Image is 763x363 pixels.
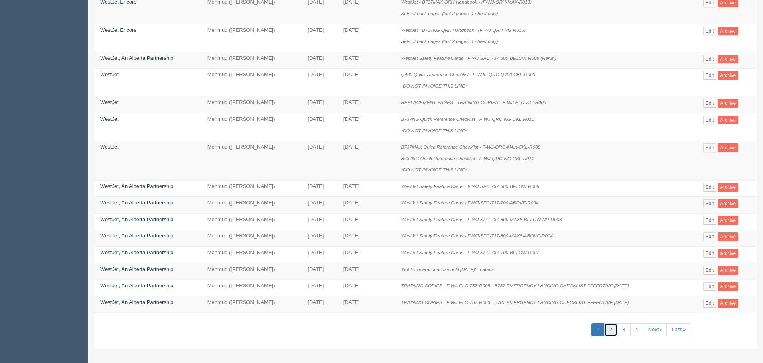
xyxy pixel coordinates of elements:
i: WestJet - B737NG QRH Handbook - (F-WJ-QRH-NG-R016) [401,27,526,33]
i: WestJet Safety Feature Cards - F-WJ-SFC-737-800-BELOW-R006 [401,184,539,189]
a: Next › [643,323,667,336]
a: WestJet, An Alberta Partnership [100,216,173,222]
a: Archive [718,143,738,152]
a: Archive [718,199,738,208]
td: [DATE] [302,263,337,280]
i: *DO NOT INVOICE THIS LINE* [401,128,467,133]
i: B737MAX Quick Reference Checklist - F-WJ-QRC-MAX-CKL-R008 [401,144,540,149]
a: Archive [718,249,738,258]
i: REPLACEMENT PAGES - TRAINING COPIES - F-WJ-ELC-737-R005 [401,100,546,105]
a: Edit [703,183,716,192]
a: WestJet, An Alberta Partnership [100,200,173,206]
a: Edit [703,232,716,241]
a: Edit [703,216,716,225]
i: WestJet Safety Feature Cards - F-WJ-SFC-737-800-MAX8-BELOW-NR-R003 [401,217,562,222]
td: Mehmud ([PERSON_NAME]) [201,280,302,296]
td: [DATE] [302,96,337,113]
td: Mehmud ([PERSON_NAME]) [201,96,302,113]
i: *DO NOT INVOICE THIS LINE* [401,83,467,88]
td: [DATE] [337,296,395,313]
td: [DATE] [337,141,395,181]
td: [DATE] [302,280,337,296]
td: [DATE] [302,296,337,313]
td: [DATE] [337,180,395,197]
td: [DATE] [337,213,395,230]
td: [DATE] [337,24,395,52]
a: Archive [718,266,738,275]
td: Mehmud ([PERSON_NAME]) [201,197,302,214]
a: Edit [703,116,716,124]
td: [DATE] [337,96,395,113]
i: WestJet Safety Feature Cards - F-WJ-SFC-737-800-BELOW-R006 (Rerun) [401,55,556,61]
td: Mehmud ([PERSON_NAME]) [201,296,302,313]
td: [DATE] [302,69,337,96]
a: Archive [718,116,738,124]
i: WestJet Safety Feature Cards - F-WJ-SFC-737-700-BELOW-R007 [401,250,539,255]
td: Mehmud ([PERSON_NAME]) [201,230,302,247]
a: WestJet, An Alberta Partnership [100,249,173,255]
td: Mehmud ([PERSON_NAME]) [201,24,302,52]
a: 4 [630,323,643,336]
td: [DATE] [337,69,395,96]
td: [DATE] [337,113,395,141]
td: [DATE] [302,197,337,214]
td: Mehmud ([PERSON_NAME]) [201,263,302,280]
i: Sets of back pages (last 2 pages, 1 sheet only) [401,11,498,16]
a: Edit [703,299,716,308]
td: [DATE] [302,113,337,141]
a: WestJet Encore [100,27,137,33]
a: Archive [718,183,738,192]
td: [DATE] [302,230,337,247]
a: Edit [703,71,716,80]
td: [DATE] [302,52,337,69]
a: WestJet, An Alberta Partnership [100,266,173,272]
a: WestJet [100,71,119,77]
td: Mehmud ([PERSON_NAME]) [201,247,302,263]
td: Mehmud ([PERSON_NAME]) [201,180,302,197]
a: Edit [703,282,716,291]
td: Mehmud ([PERSON_NAME]) [201,113,302,141]
a: Archive [718,27,738,35]
td: [DATE] [337,230,395,247]
i: B737NG Quick Reference Checklist - F-WJ-QRC-NG-CKL-R011 [401,156,534,161]
a: Archive [718,55,738,63]
i: 'Not for operational use until [DATE]' - Labels [401,267,494,272]
td: Mehmud ([PERSON_NAME]) [201,141,302,181]
a: Last » [666,323,691,336]
a: 1 [591,323,605,336]
a: Archive [718,282,738,291]
td: [DATE] [337,52,395,69]
a: WestJet, An Alberta Partnership [100,183,173,189]
td: [DATE] [337,197,395,214]
td: [DATE] [337,247,395,263]
a: Edit [703,143,716,152]
a: Edit [703,199,716,208]
i: Q400 Quick Reference Checklist - F-WJE-QRC-Q400-CKL-R003 [401,72,535,77]
td: [DATE] [302,141,337,181]
a: Archive [718,216,738,225]
td: [DATE] [337,280,395,296]
td: [DATE] [302,180,337,197]
i: TRAINING COPIES - F-WJ-ELC-787-R003 - B787 EMERGENCY LANDING CHECKLIST EFFECTIVE [DATE] [401,300,629,305]
td: [DATE] [337,263,395,280]
i: WestJet Safety Feature Cards - F-WJ-SFC-737-800-MAX8-ABOVE-R004 [401,233,553,238]
td: Mehmud ([PERSON_NAME]) [201,213,302,230]
td: [DATE] [302,24,337,52]
i: WestJet Safety Feature Cards - F-WJ-SFC-737-700-ABOVE-R004 [401,200,539,205]
a: 2 [604,323,617,336]
td: [DATE] [302,247,337,263]
a: Edit [703,266,716,275]
a: Edit [703,27,716,35]
i: *DO NOT INVOICE THIS LINE* [401,167,467,172]
a: WestJet, An Alberta Partnership [100,233,173,239]
a: Archive [718,232,738,241]
a: WestJet [100,116,119,122]
a: 3 [617,323,630,336]
i: TRAINING COPIES - F-WJ-ELC-737-R005 - B737 EMERGENCY LANDING CHECKLIST EFFECTIVE [DATE] [401,283,629,288]
a: Archive [718,71,738,80]
a: Edit [703,99,716,108]
a: Archive [718,299,738,308]
a: WestJet, An Alberta Partnership [100,283,173,288]
td: [DATE] [302,213,337,230]
a: Edit [703,249,716,258]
